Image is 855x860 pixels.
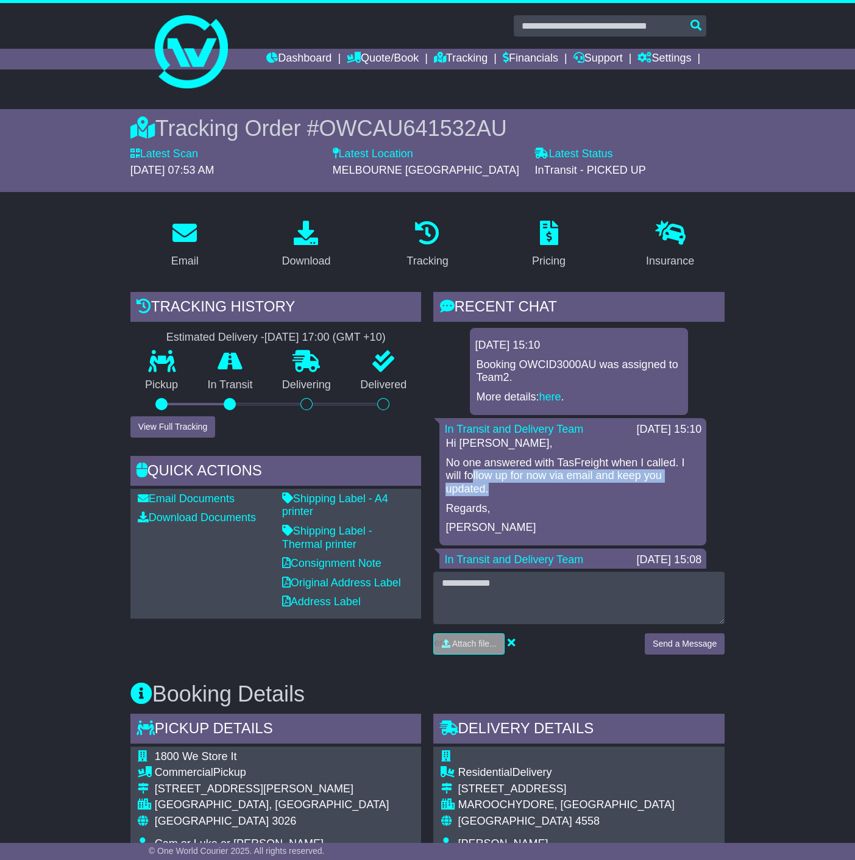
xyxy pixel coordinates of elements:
span: [DATE] 07:53 AM [130,164,215,176]
a: Download Documents [138,511,256,524]
a: Insurance [638,216,702,274]
div: Tracking Order # [130,115,725,141]
p: Delivered [346,378,421,392]
label: Latest Location [333,147,413,161]
a: Consignment Note [282,557,381,569]
div: [STREET_ADDRESS] [458,783,674,796]
a: Settings [637,49,691,69]
div: Tracking history [130,292,422,325]
div: [DATE] 15:10 [475,339,683,352]
a: Pricing [524,216,573,274]
div: Delivery [458,766,674,780]
span: © One World Courier 2025. All rights reserved. [149,846,325,856]
div: Email [171,253,199,269]
div: RECENT CHAT [433,292,725,325]
a: Tracking [399,216,456,274]
span: InTransit - PICKED UP [534,164,645,176]
div: Pricing [532,253,566,269]
a: Tracking [434,49,488,69]
p: Hi [PERSON_NAME], [445,567,700,581]
a: Address Label [282,595,361,608]
div: Estimated Delivery - [130,331,422,344]
div: Tracking [406,253,448,269]
span: [GEOGRAPHIC_DATA] [458,815,572,827]
a: here [539,391,561,403]
div: Pickup Details [130,714,422,747]
div: [DATE] 17:00 (GMT +10) [264,331,386,344]
span: Cam or Luke or [PERSON_NAME] [155,837,324,850]
button: View Full Tracking [130,416,215,438]
a: Support [573,49,623,69]
p: Delivering [268,378,346,392]
a: Dashboard [266,49,332,69]
a: Download [274,216,338,274]
button: Send a Message [645,633,725,655]
p: In Transit [193,378,267,392]
div: Delivery Details [433,714,725,747]
div: Quick Actions [130,456,422,489]
p: Regards, [445,502,700,516]
div: [DATE] 15:10 [636,423,701,436]
a: Shipping Label - A4 printer [282,492,388,518]
span: Residential [458,766,512,778]
span: 3026 [272,815,296,827]
p: Booking OWCID3000AU was assigned to Team2. [476,358,682,385]
span: [GEOGRAPHIC_DATA] [155,815,269,827]
label: Latest Scan [130,147,198,161]
div: [GEOGRAPHIC_DATA], [GEOGRAPHIC_DATA] [155,798,389,812]
p: No one answered with TasFreight when I called. I will follow up for now via email and keep you up... [445,457,700,496]
a: Original Address Label [282,577,401,589]
a: In Transit and Delivery Team [444,553,583,566]
div: Pickup [155,766,389,780]
p: More details: . [476,391,682,404]
div: [STREET_ADDRESS][PERSON_NAME] [155,783,389,796]
a: Financials [503,49,558,69]
label: Latest Status [534,147,612,161]
div: Download [282,253,330,269]
div: [DATE] 15:08 [636,553,701,567]
span: OWCAU641532AU [319,116,507,141]
a: In Transit and Delivery Team [444,423,583,435]
p: [PERSON_NAME] [445,521,700,535]
span: Commercial [155,766,213,778]
span: [PERSON_NAME] [458,837,548,850]
span: MELBOURNE [GEOGRAPHIC_DATA] [333,164,519,176]
span: 1800 We Store It [155,750,237,762]
div: Insurance [646,253,694,269]
a: Quote/Book [347,49,419,69]
a: Email [163,216,207,274]
a: Shipping Label - Thermal printer [282,525,372,550]
div: MAROOCHYDORE, [GEOGRAPHIC_DATA] [458,798,674,812]
h3: Booking Details [130,682,725,706]
p: Hi [PERSON_NAME], [445,437,700,450]
span: 4558 [575,815,600,827]
p: Pickup [130,378,193,392]
a: Email Documents [138,492,235,505]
